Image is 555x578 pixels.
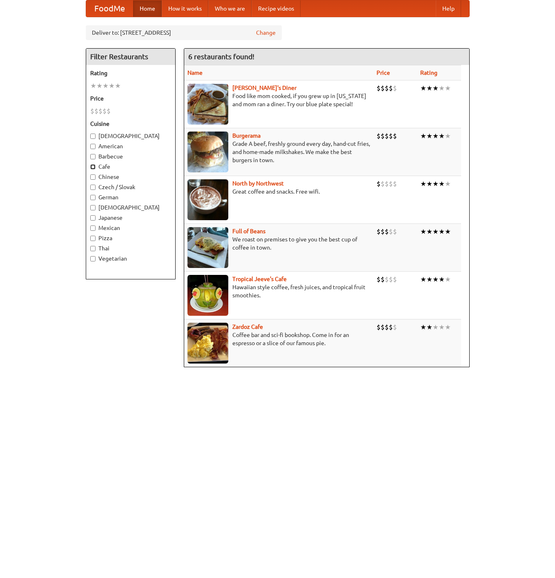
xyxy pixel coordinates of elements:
[90,203,171,212] label: [DEMOGRAPHIC_DATA]
[439,227,445,236] li: ★
[385,227,389,236] li: $
[432,84,439,93] li: ★
[90,107,94,116] li: $
[90,254,171,263] label: Vegetarian
[389,132,393,141] li: $
[90,224,171,232] label: Mexican
[432,179,439,188] li: ★
[377,132,381,141] li: $
[90,185,96,190] input: Czech / Slovak
[90,94,171,103] h5: Price
[420,323,426,332] li: ★
[187,275,228,316] img: jeeves.jpg
[187,84,228,125] img: sallys.jpg
[187,323,228,364] img: zardoz.jpg
[90,132,171,140] label: [DEMOGRAPHIC_DATA]
[162,0,208,17] a: How it works
[426,84,432,93] li: ★
[439,84,445,93] li: ★
[381,323,385,332] li: $
[439,179,445,188] li: ★
[377,179,381,188] li: $
[94,107,98,116] li: $
[389,227,393,236] li: $
[377,84,381,93] li: $
[420,132,426,141] li: ★
[445,132,451,141] li: ★
[256,29,276,37] a: Change
[426,275,432,284] li: ★
[385,179,389,188] li: $
[445,179,451,188] li: ★
[96,81,103,90] li: ★
[86,0,133,17] a: FoodMe
[187,227,228,268] img: beans.jpg
[393,323,397,332] li: $
[445,84,451,93] li: ★
[432,227,439,236] li: ★
[426,323,432,332] li: ★
[445,275,451,284] li: ★
[377,69,390,76] a: Price
[381,132,385,141] li: $
[232,180,284,187] a: North by Northwest
[103,81,109,90] li: ★
[107,107,111,116] li: $
[420,227,426,236] li: ★
[187,140,370,164] p: Grade A beef, freshly ground every day, hand-cut fries, and home-made milkshakes. We make the bes...
[86,49,175,65] h4: Filter Restaurants
[389,275,393,284] li: $
[90,144,96,149] input: American
[377,227,381,236] li: $
[381,227,385,236] li: $
[232,132,261,139] a: Burgerama
[115,81,121,90] li: ★
[377,323,381,332] li: $
[86,25,282,40] div: Deliver to: [STREET_ADDRESS]
[90,69,171,77] h5: Rating
[90,164,96,170] input: Cafe
[90,236,96,241] input: Pizza
[232,228,265,234] a: Full of Beans
[90,183,171,191] label: Czech / Slovak
[90,246,96,251] input: Thai
[420,179,426,188] li: ★
[90,134,96,139] input: [DEMOGRAPHIC_DATA]
[187,92,370,108] p: Food like mom cooked, if you grew up in [US_STATE] and mom ran a diner. Try our blue plate special!
[187,179,228,220] img: north.jpg
[381,179,385,188] li: $
[90,120,171,128] h5: Cuisine
[232,276,287,282] a: Tropical Jeeve's Cafe
[439,132,445,141] li: ★
[385,132,389,141] li: $
[377,275,381,284] li: $
[90,81,96,90] li: ★
[232,85,296,91] a: [PERSON_NAME]'s Diner
[208,0,252,17] a: Who we are
[90,142,171,150] label: American
[232,324,263,330] a: Zardoz Cafe
[90,195,96,200] input: German
[393,227,397,236] li: $
[393,275,397,284] li: $
[393,132,397,141] li: $
[432,323,439,332] li: ★
[109,81,115,90] li: ★
[420,84,426,93] li: ★
[187,69,203,76] a: Name
[445,227,451,236] li: ★
[426,179,432,188] li: ★
[187,331,370,347] p: Coffee bar and sci-fi bookshop. Come in for an espresso or a slice of our famous pie.
[389,323,393,332] li: $
[436,0,461,17] a: Help
[98,107,103,116] li: $
[393,84,397,93] li: $
[389,179,393,188] li: $
[426,227,432,236] li: ★
[385,84,389,93] li: $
